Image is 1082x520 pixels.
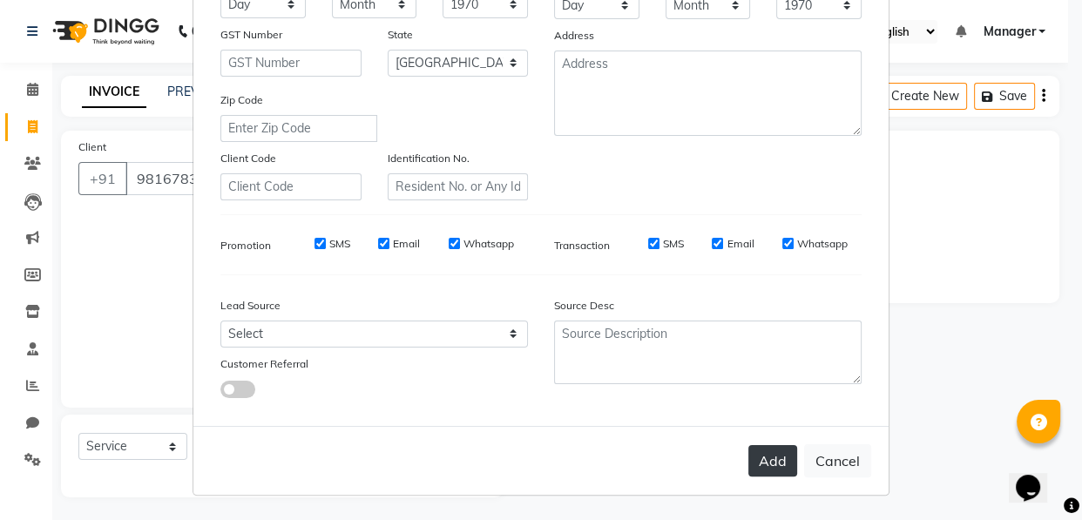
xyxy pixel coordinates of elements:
[554,28,594,44] label: Address
[393,236,420,252] label: Email
[329,236,350,252] label: SMS
[554,298,614,314] label: Source Desc
[463,236,514,252] label: Whatsapp
[220,238,271,253] label: Promotion
[1009,450,1065,503] iframe: chat widget
[727,236,754,252] label: Email
[388,151,470,166] label: Identification No.
[220,115,377,142] input: Enter Zip Code
[220,173,362,200] input: Client Code
[220,298,281,314] label: Lead Source
[388,173,529,200] input: Resident No. or Any Id
[220,50,362,77] input: GST Number
[220,27,282,43] label: GST Number
[388,27,413,43] label: State
[797,236,848,252] label: Whatsapp
[220,356,308,372] label: Customer Referral
[663,236,684,252] label: SMS
[804,444,871,477] button: Cancel
[220,151,276,166] label: Client Code
[748,445,797,476] button: Add
[220,92,263,108] label: Zip Code
[554,238,610,253] label: Transaction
